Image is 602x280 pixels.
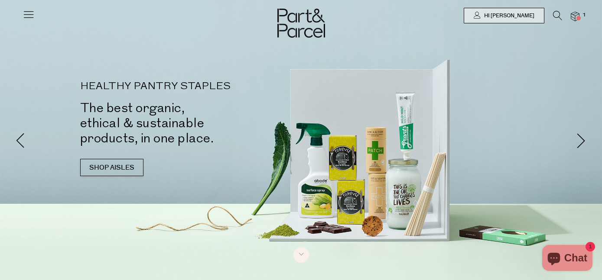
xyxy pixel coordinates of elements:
span: 1 [580,11,588,19]
a: Hi [PERSON_NAME] [464,8,544,23]
img: Part&Parcel [277,9,325,38]
a: SHOP AISLES [80,159,143,176]
p: HEALTHY PANTRY STAPLES [80,81,314,92]
a: 1 [571,12,579,21]
span: Hi [PERSON_NAME] [482,12,534,19]
inbox-online-store-chat: Shopify online store chat [540,245,595,273]
h2: The best organic, ethical & sustainable products, in one place. [80,100,314,146]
